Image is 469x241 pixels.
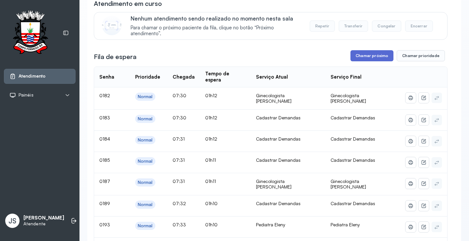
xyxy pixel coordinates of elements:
[131,25,303,37] span: Para chamar o próximo paciente da fila, clique no botão “Próximo atendimento”.
[205,136,217,142] span: 01h12
[205,178,216,184] span: 01h11
[173,115,186,120] span: 07:30
[99,115,110,120] span: 0183
[310,21,335,32] button: Repetir
[256,201,320,206] div: Cadastrar Demandas
[256,74,288,80] div: Serviço Atual
[397,50,445,61] button: Chamar prioridade
[99,157,110,163] span: 0185
[205,115,217,120] span: 01h12
[173,222,186,227] span: 07:33
[173,74,195,80] div: Chegada
[256,115,320,121] div: Cadastrar Demandas
[256,136,320,142] div: Cadastrar Demandas
[331,136,375,142] span: Cadastrar Demandas
[331,74,362,80] div: Serviço Final
[256,222,320,228] div: Pediatra Eleny
[138,202,153,207] div: Normal
[23,221,64,227] p: Atendente
[405,21,433,32] button: Encerrar
[339,21,368,32] button: Transferir
[7,10,54,56] img: Logotipo do estabelecimento
[205,93,217,98] span: 01h12
[99,222,110,227] span: 0193
[205,71,246,83] div: Tempo de espera
[99,178,110,184] span: 0187
[331,222,360,227] span: Pediatra Eleny
[256,93,320,104] div: Ginecologista [PERSON_NAME]
[138,158,153,164] div: Normal
[135,74,160,80] div: Prioridade
[331,178,366,190] span: Ginecologista [PERSON_NAME]
[99,74,114,80] div: Senha
[19,92,34,98] span: Painéis
[138,223,153,229] div: Normal
[173,178,185,184] span: 07:31
[99,201,110,206] span: 0189
[19,73,46,79] span: Atendimento
[23,215,64,221] p: [PERSON_NAME]
[173,201,186,206] span: 07:32
[173,93,186,98] span: 07:30
[331,115,375,120] span: Cadastrar Demandas
[205,222,218,227] span: 01h10
[350,50,393,61] button: Chamar próximo
[138,180,153,185] div: Normal
[102,16,121,35] img: Imagem de CalloutCard
[173,136,185,142] span: 07:31
[205,157,216,163] span: 01h11
[99,136,110,142] span: 0184
[256,178,320,190] div: Ginecologista [PERSON_NAME]
[173,157,185,163] span: 07:31
[94,52,136,61] h3: Fila de espera
[138,137,153,143] div: Normal
[205,201,218,206] span: 01h10
[131,15,303,22] p: Nenhum atendimento sendo realizado no momento nesta sala
[99,93,110,98] span: 0182
[138,116,153,122] div: Normal
[372,21,401,32] button: Congelar
[138,94,153,99] div: Normal
[331,93,366,104] span: Ginecologista [PERSON_NAME]
[331,157,375,163] span: Cadastrar Demandas
[256,157,320,163] div: Cadastrar Demandas
[9,73,70,80] a: Atendimento
[331,201,375,206] span: Cadastrar Demandas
